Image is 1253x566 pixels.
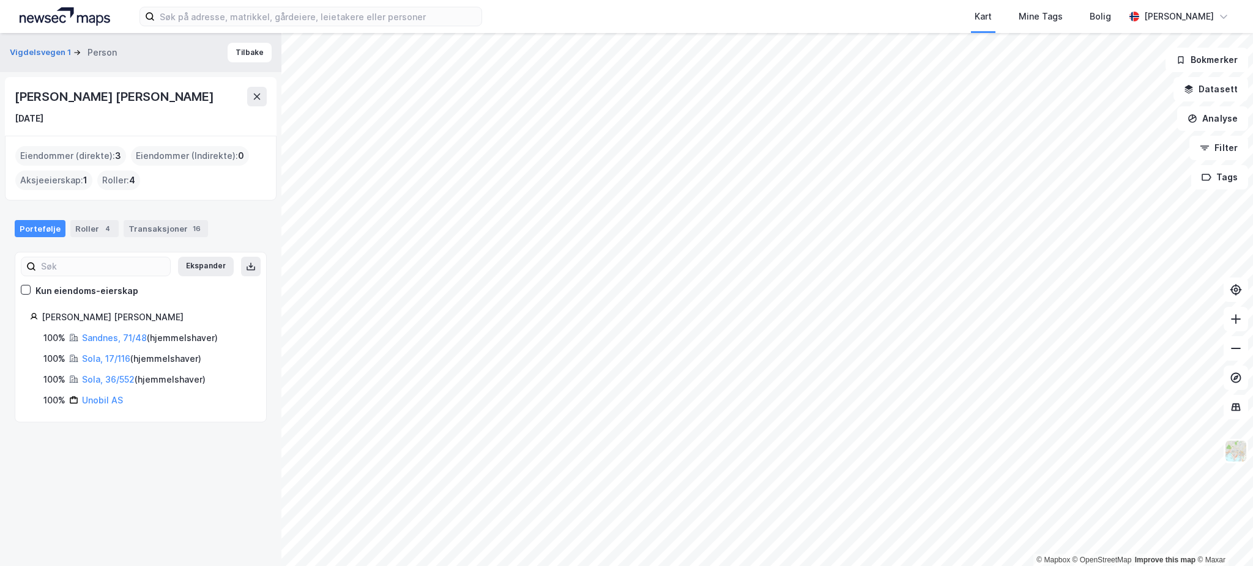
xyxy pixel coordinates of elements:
[190,222,203,235] div: 16
[228,43,272,62] button: Tilbake
[15,146,126,166] div: Eiendommer (direkte) :
[155,7,481,26] input: Søk på adresse, matrikkel, gårdeiere, leietakere eller personer
[15,220,65,237] div: Portefølje
[87,45,117,60] div: Person
[1166,48,1248,72] button: Bokmerker
[115,149,121,163] span: 3
[82,331,218,345] div: ( hjemmelshaver )
[1191,165,1248,189] button: Tags
[1189,136,1248,160] button: Filter
[15,111,43,126] div: [DATE]
[1192,507,1253,566] div: Kontrollprogram for chat
[1177,106,1248,131] button: Analyse
[1224,439,1247,463] img: Z
[35,284,138,298] div: Kun eiendoms-eierskap
[82,395,123,405] a: Unobil AS
[82,374,135,384] a: Sola, 36/552
[20,7,110,26] img: logo.a4113a55bc3d86da70a041830d287a7e.svg
[1135,556,1195,564] a: Improve this map
[102,222,114,235] div: 4
[36,257,170,276] input: Søk
[1173,77,1248,101] button: Datasett
[82,353,130,364] a: Sola, 17/116
[10,46,73,59] button: Vigdelsvegen 1
[42,310,251,325] div: [PERSON_NAME] [PERSON_NAME]
[43,393,65,408] div: 100%
[15,87,217,106] div: [PERSON_NAME] [PERSON_NAME]
[975,9,992,24] div: Kart
[83,173,87,188] span: 1
[1192,507,1253,566] iframe: Chat Widget
[124,220,208,237] div: Transaksjoner
[238,149,244,163] span: 0
[43,331,65,345] div: 100%
[1036,556,1070,564] a: Mapbox
[15,171,92,190] div: Aksjeeierskap :
[1144,9,1214,24] div: [PERSON_NAME]
[82,372,206,387] div: ( hjemmelshaver )
[82,351,201,366] div: ( hjemmelshaver )
[129,173,135,188] span: 4
[131,146,249,166] div: Eiendommer (Indirekte) :
[43,351,65,366] div: 100%
[1090,9,1111,24] div: Bolig
[178,257,234,276] button: Ekspander
[1073,556,1132,564] a: OpenStreetMap
[97,171,140,190] div: Roller :
[1019,9,1063,24] div: Mine Tags
[82,333,147,343] a: Sandnes, 71/48
[70,220,119,237] div: Roller
[43,372,65,387] div: 100%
